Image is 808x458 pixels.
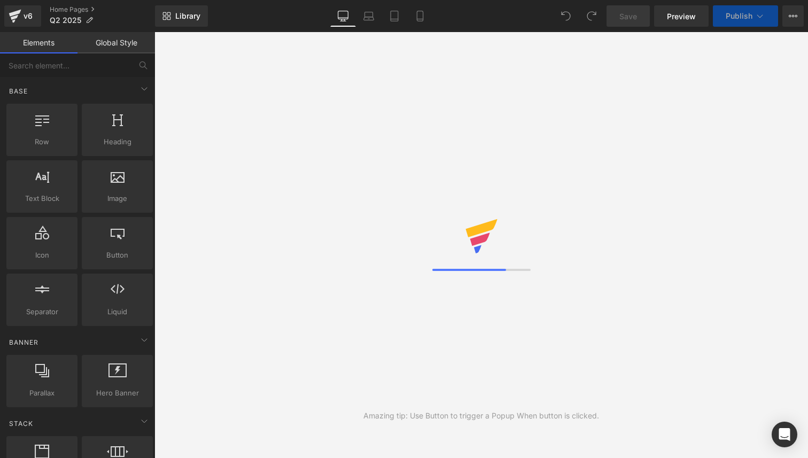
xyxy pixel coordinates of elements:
a: New Library [155,5,208,27]
a: Preview [654,5,709,27]
span: Heading [85,136,150,148]
span: Library [175,11,200,21]
button: Undo [555,5,577,27]
a: Laptop [356,5,382,27]
span: Parallax [10,387,74,399]
span: Hero Banner [85,387,150,399]
span: Preview [667,11,696,22]
a: Home Pages [50,5,155,14]
span: Banner [8,337,40,347]
span: Icon [10,250,74,261]
a: Desktop [330,5,356,27]
span: Image [85,193,150,204]
span: Button [85,250,150,261]
span: Liquid [85,306,150,317]
span: Stack [8,418,34,429]
div: Amazing tip: Use Button to trigger a Popup When button is clicked. [363,410,599,422]
a: Global Style [77,32,155,53]
button: Redo [581,5,602,27]
button: Publish [713,5,778,27]
div: v6 [21,9,35,23]
span: Row [10,136,74,148]
a: Mobile [407,5,433,27]
span: Separator [10,306,74,317]
a: Tablet [382,5,407,27]
div: Open Intercom Messenger [772,422,797,447]
span: Text Block [10,193,74,204]
span: Q2 2025 [50,16,81,25]
button: More [782,5,804,27]
span: Publish [726,12,752,20]
span: Save [619,11,637,22]
a: v6 [4,5,41,27]
span: Base [8,86,29,96]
